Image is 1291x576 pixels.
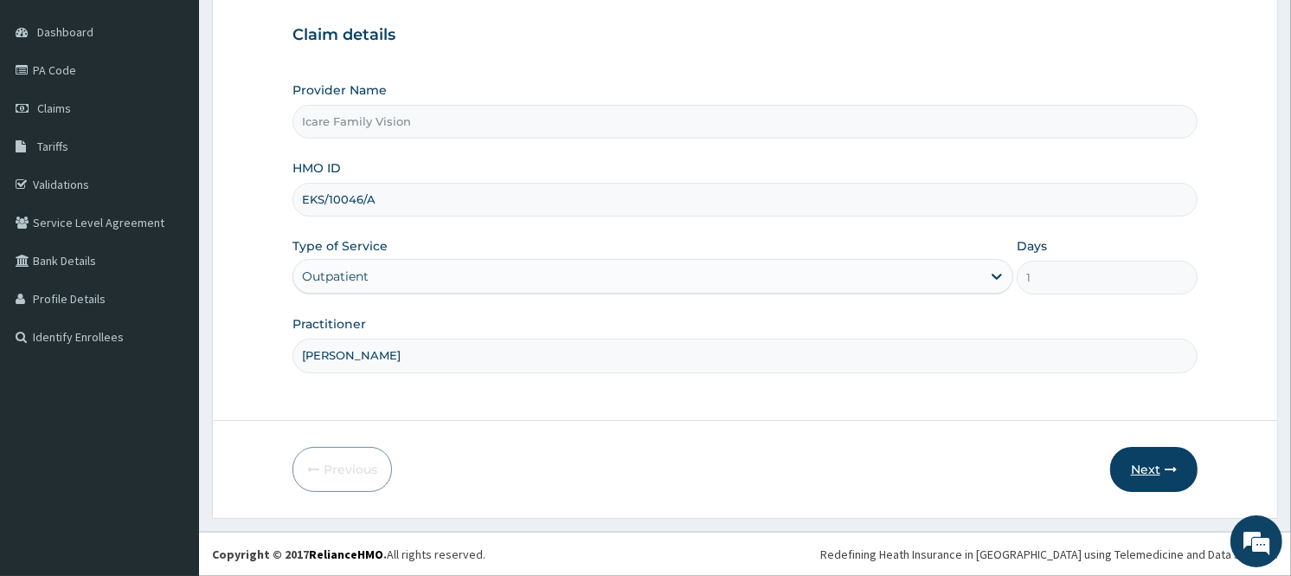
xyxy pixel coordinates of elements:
[37,100,71,116] span: Claims
[1110,447,1198,492] button: Next
[292,159,341,177] label: HMO ID
[100,176,239,351] span: We're online!
[820,546,1278,563] div: Redefining Heath Insurance in [GEOGRAPHIC_DATA] using Telemedicine and Data Science!
[309,547,383,562] a: RelianceHMO
[32,87,70,130] img: d_794563401_company_1708531726252_794563401
[292,315,366,333] label: Practitioner
[292,339,1198,372] input: Enter Name
[292,183,1198,217] input: Enter HMO ID
[292,26,1198,45] h3: Claim details
[302,268,369,285] div: Outpatient
[292,81,387,99] label: Provider Name
[292,237,388,255] label: Type of Service
[37,139,68,154] span: Tariffs
[199,532,1291,576] footer: All rights reserved.
[90,97,291,120] div: Chat with us now
[37,24,93,40] span: Dashboard
[212,547,387,562] strong: Copyright © 2017 .
[9,388,330,449] textarea: Type your message and hit 'Enter'
[292,447,392,492] button: Previous
[284,9,325,50] div: Minimize live chat window
[1017,237,1047,255] label: Days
